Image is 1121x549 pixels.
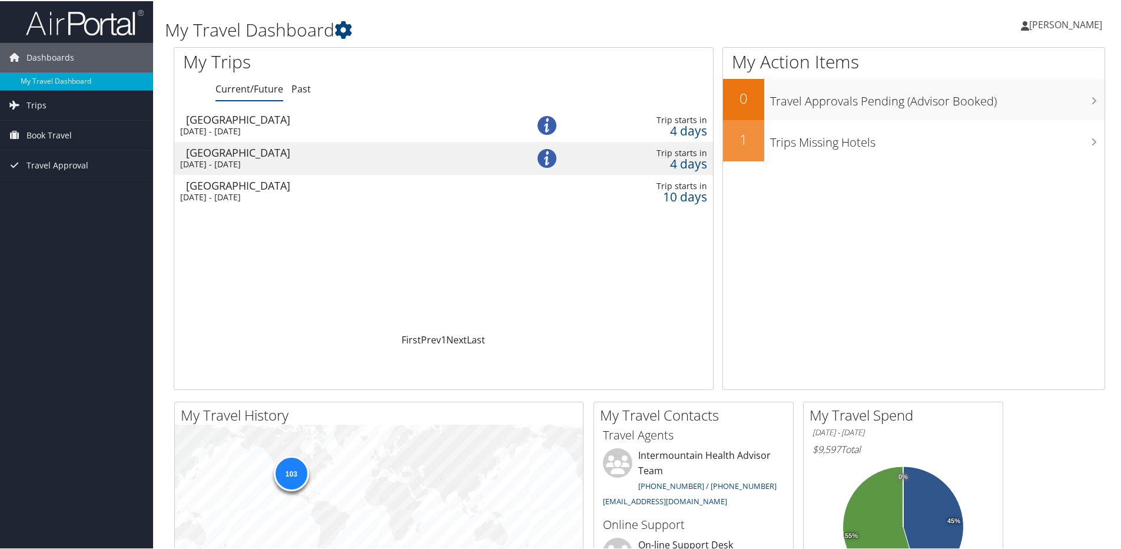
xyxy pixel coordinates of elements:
div: Trip starts in [591,114,707,124]
h3: Online Support [603,515,784,532]
h6: [DATE] - [DATE] [812,426,994,437]
div: [GEOGRAPHIC_DATA] [186,179,503,190]
h2: My Travel Contacts [600,404,793,424]
tspan: 45% [947,517,960,524]
a: 1 [441,332,446,345]
a: Last [467,332,485,345]
a: [PHONE_NUMBER] / [PHONE_NUMBER] [638,479,777,490]
span: Travel Approval [26,150,88,179]
tspan: 0% [898,472,908,479]
div: [DATE] - [DATE] [180,158,498,168]
a: First [402,332,421,345]
span: Trips [26,90,47,119]
a: Prev [421,332,441,345]
h1: My Action Items [723,48,1105,73]
h2: My Travel History [181,404,583,424]
a: 1Trips Missing Hotels [723,119,1105,160]
li: Intermountain Health Advisor Team [597,447,790,510]
h6: Total [812,442,994,455]
span: $9,597 [812,442,841,455]
div: [GEOGRAPHIC_DATA] [186,146,503,157]
div: [DATE] - [DATE] [180,125,498,135]
a: Current/Future [215,81,283,94]
h2: 1 [723,128,764,148]
span: Book Travel [26,120,72,149]
div: [DATE] - [DATE] [180,191,498,201]
span: [PERSON_NAME] [1029,17,1102,30]
a: Past [291,81,311,94]
a: [EMAIL_ADDRESS][DOMAIN_NAME] [603,495,727,505]
div: 103 [273,455,309,490]
div: Trip starts in [591,180,707,190]
a: [PERSON_NAME] [1021,6,1114,41]
h3: Trips Missing Hotels [770,127,1105,150]
h1: My Trips [183,48,480,73]
img: alert-flat-solid-info.png [538,115,556,134]
h3: Travel Agents [603,426,784,442]
a: Next [446,332,467,345]
h2: 0 [723,87,764,107]
tspan: 55% [845,531,858,538]
span: Dashboards [26,42,74,71]
div: 4 days [591,124,707,135]
h2: My Travel Spend [810,404,1003,424]
h3: Travel Approvals Pending (Advisor Booked) [770,86,1105,108]
div: 10 days [591,190,707,201]
h1: My Travel Dashboard [165,16,798,41]
div: [GEOGRAPHIC_DATA] [186,113,503,124]
div: 4 days [591,157,707,168]
img: alert-flat-solid-info.png [538,148,556,167]
a: 0Travel Approvals Pending (Advisor Booked) [723,78,1105,119]
div: Trip starts in [591,147,707,157]
img: airportal-logo.png [26,8,144,35]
